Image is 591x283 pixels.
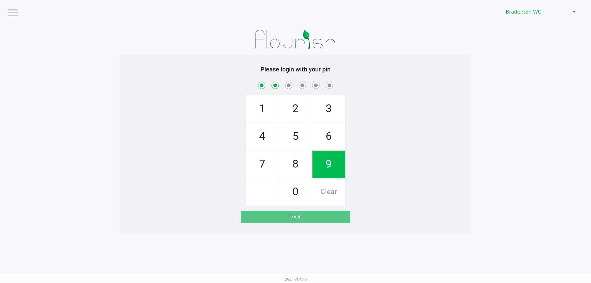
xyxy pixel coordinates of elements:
button: Select [569,6,578,18]
span: 0 [279,178,312,205]
span: 9 [312,151,345,178]
span: 4 [246,123,279,150]
h5: Please login with your pin [125,66,466,73]
span: 8 [279,151,312,178]
span: 7 [246,151,279,178]
span: 6 [312,123,345,150]
span: 1 [246,95,279,122]
span: 5 [279,123,312,150]
span: 2 [279,95,312,122]
span: Web: v1.40.0 [284,277,307,282]
span: Bradenton WC [506,8,566,16]
span: 3 [312,95,345,122]
span: Clear [312,178,345,205]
